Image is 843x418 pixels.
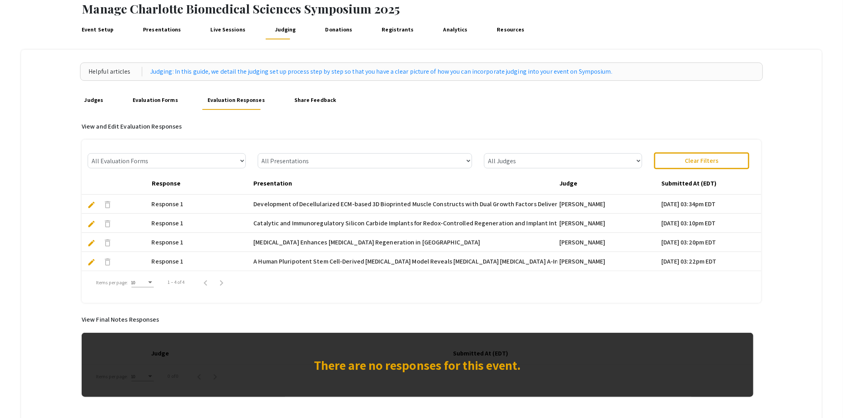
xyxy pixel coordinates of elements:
[84,215,100,231] button: edit
[131,91,180,110] a: Evaluation Forms
[88,220,96,228] span: edit
[654,152,749,169] button: Clear Filters
[100,254,116,270] button: delete
[88,67,142,76] div: Helpful articles
[661,179,716,188] div: Submitted At (EDT)
[88,258,96,266] span: edit
[82,2,843,16] h1: Manage Charlotte Biomedical Sciences Symposium 2025
[557,195,659,214] mat-cell: [PERSON_NAME]
[557,214,659,233] mat-cell: [PERSON_NAME]
[659,233,761,252] mat-cell: [DATE] 03:20pm EDT
[208,20,247,39] a: Live Sessions
[150,195,252,214] mat-cell: Response 1
[6,382,34,412] iframe: Chat
[659,252,761,271] mat-cell: [DATE] 03:22pm EDT
[103,200,112,209] span: delete
[273,20,298,39] a: Judging
[103,257,112,267] span: delete
[131,279,136,285] span: 10
[100,196,116,212] button: delete
[323,20,354,39] a: Donations
[559,179,577,188] div: Judge
[84,254,100,270] button: edit
[84,196,100,212] button: edit
[82,123,761,130] h6: View and Edit Evaluation Responses
[292,91,339,110] a: Share Feedback
[252,252,558,271] mat-cell: A Human Pluripotent Stem Cell-Derived [MEDICAL_DATA] Model Reveals [MEDICAL_DATA] [MEDICAL_DATA] ...
[441,20,469,39] a: Analytics
[495,20,526,39] a: Resources
[659,195,761,214] mat-cell: [DATE] 03:34pm EDT
[88,239,96,247] span: edit
[100,234,116,250] button: delete
[150,252,252,271] mat-cell: Response 1
[103,219,112,229] span: delete
[557,252,659,271] mat-cell: [PERSON_NAME]
[131,280,154,285] mat-select: Items per page:
[96,279,128,286] div: Items per page:
[141,20,183,39] a: Presentations
[198,274,214,290] button: Previous page
[84,234,100,250] button: edit
[659,214,761,233] mat-cell: [DATE] 03:10pm EDT
[557,233,659,252] mat-cell: [PERSON_NAME]
[152,179,180,188] div: Response
[88,201,96,209] span: edit
[152,179,188,188] div: Response
[82,91,105,110] a: Judges
[559,179,584,188] div: Judge
[150,67,612,76] a: Judging: In this guide, we detail the judging set up process step by step so that you have a clea...
[150,233,252,252] mat-cell: Response 1
[254,179,300,188] div: Presentation
[252,214,558,233] mat-cell: Catalytic and Immunoregulatory Silicon Carbide Implants for Redox-Controlled Regeneration and Imp...
[206,91,267,110] a: Evaluation Responses
[80,20,116,39] a: Event Setup
[661,179,723,188] div: Submitted At (EDT)
[100,215,116,231] button: delete
[314,355,521,375] p: There are no responses for this event.
[254,179,292,188] div: Presentation
[103,238,112,248] span: delete
[214,274,229,290] button: Next page
[150,214,252,233] mat-cell: Response 1
[168,279,185,286] div: 1 – 4 of 4
[380,20,416,39] a: Registrants
[252,195,558,214] mat-cell: Development of Decellularized ECM-based 3D Bioprinted Muscle Constructs with Dual Growth Factors ...
[252,233,558,252] mat-cell: [MEDICAL_DATA] Enhances [MEDICAL_DATA] Regeneration in [GEOGRAPHIC_DATA]
[82,316,753,323] h6: View Final Notes Responses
